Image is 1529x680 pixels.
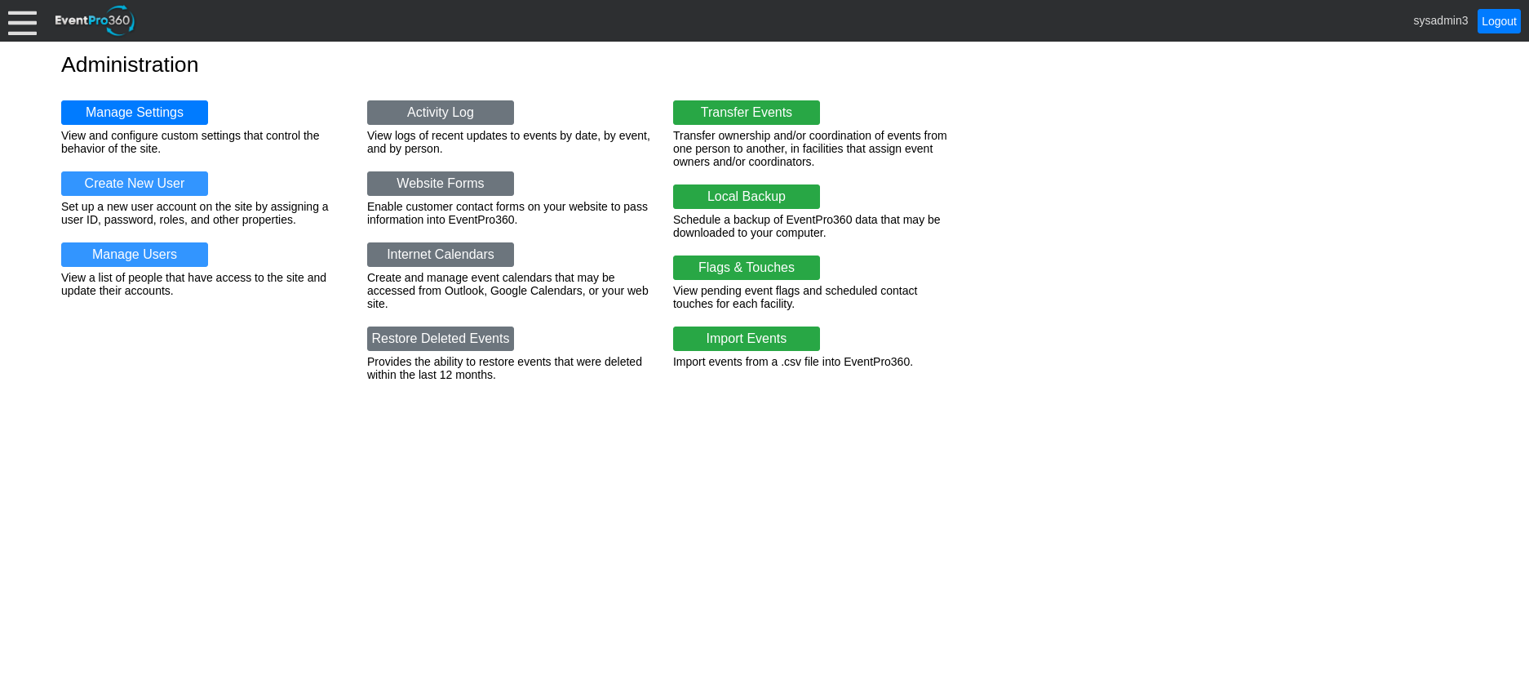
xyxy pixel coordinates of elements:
[1414,13,1469,26] span: sysadmin3
[61,129,347,155] div: View and configure custom settings that control the behavior of the site.
[367,171,514,196] a: Website Forms
[61,271,347,297] div: View a list of people that have access to the site and update their accounts.
[367,271,653,310] div: Create and manage event calendars that may be accessed from Outlook, Google Calendars, or your we...
[673,184,820,209] a: Local Backup
[673,327,820,351] a: Import Events
[367,355,653,381] div: Provides the ability to restore events that were deleted within the last 12 months.
[673,100,820,125] a: Transfer Events
[673,355,959,368] div: Import events from a .csv file into EventPro360.
[673,284,959,310] div: View pending event flags and scheduled contact touches for each facility.
[367,327,514,351] a: Restore Deleted Events
[367,100,514,125] a: Activity Log
[673,213,959,239] div: Schedule a backup of EventPro360 data that may be downloaded to your computer.
[367,242,514,267] a: Internet Calendars
[61,171,208,196] a: Create New User
[61,200,347,226] div: Set up a new user account on the site by assigning a user ID, password, roles, and other properties.
[673,256,820,280] a: Flags & Touches
[673,129,959,168] div: Transfer ownership and/or coordination of events from one person to another, in facilities that a...
[8,7,37,35] div: Menu: Click or 'Crtl+M' to toggle menu open/close
[61,54,1468,76] h1: Administration
[367,200,653,226] div: Enable customer contact forms on your website to pass information into EventPro360.
[1478,9,1521,33] a: Logout
[367,129,653,155] div: View logs of recent updates to events by date, by event, and by person.
[53,2,138,39] img: EventPro360
[61,242,208,267] a: Manage Users
[61,100,208,125] a: Manage Settings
